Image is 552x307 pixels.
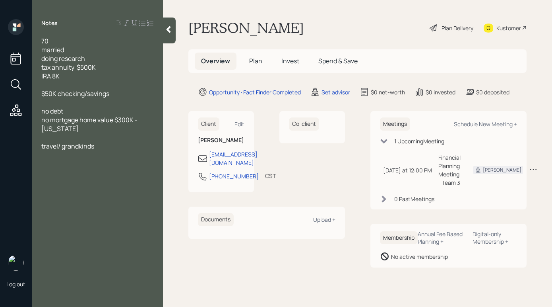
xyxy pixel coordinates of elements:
[41,37,96,80] span: 70 married doing research tax annuity $500K IRA 8K
[289,117,319,131] h6: Co-client
[426,88,455,96] div: $0 invested
[476,88,509,96] div: $0 deposited
[209,172,259,180] div: [PHONE_NUMBER]
[41,142,94,151] span: travel/ grandkinds
[201,57,230,65] span: Overview
[442,24,473,32] div: Plan Delivery
[6,280,25,288] div: Log out
[454,120,517,128] div: Schedule New Meeting +
[198,137,244,144] h6: [PERSON_NAME]
[318,57,358,65] span: Spend & Save
[483,166,521,174] div: [PERSON_NAME]
[371,88,405,96] div: $0 net-worth
[281,57,299,65] span: Invest
[383,166,432,174] div: [DATE] at 12:00 PM
[198,117,219,131] h6: Client
[8,255,24,271] img: retirable_logo.png
[391,252,448,261] div: No active membership
[234,120,244,128] div: Edit
[380,117,410,131] h6: Meetings
[41,19,58,27] label: Notes
[380,231,418,244] h6: Membership
[322,88,350,96] div: Set advisor
[438,153,461,187] div: Financial Planning Meeting - Team 3
[496,24,521,32] div: Kustomer
[313,216,335,223] div: Upload +
[198,213,234,226] h6: Documents
[41,107,139,133] span: no debt no mortgage home value $300K - [US_STATE]
[394,137,444,145] div: 1 Upcoming Meeting
[265,172,276,180] div: CST
[473,230,517,245] div: Digital-only Membership +
[209,150,258,167] div: [EMAIL_ADDRESS][DOMAIN_NAME]
[418,230,467,245] div: Annual Fee Based Planning +
[41,89,109,98] span: $50K checking/savings
[249,57,262,65] span: Plan
[394,195,434,203] div: 0 Past Meeting s
[188,19,304,37] h1: [PERSON_NAME]
[209,88,301,96] div: Opportunity · Fact Finder Completed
